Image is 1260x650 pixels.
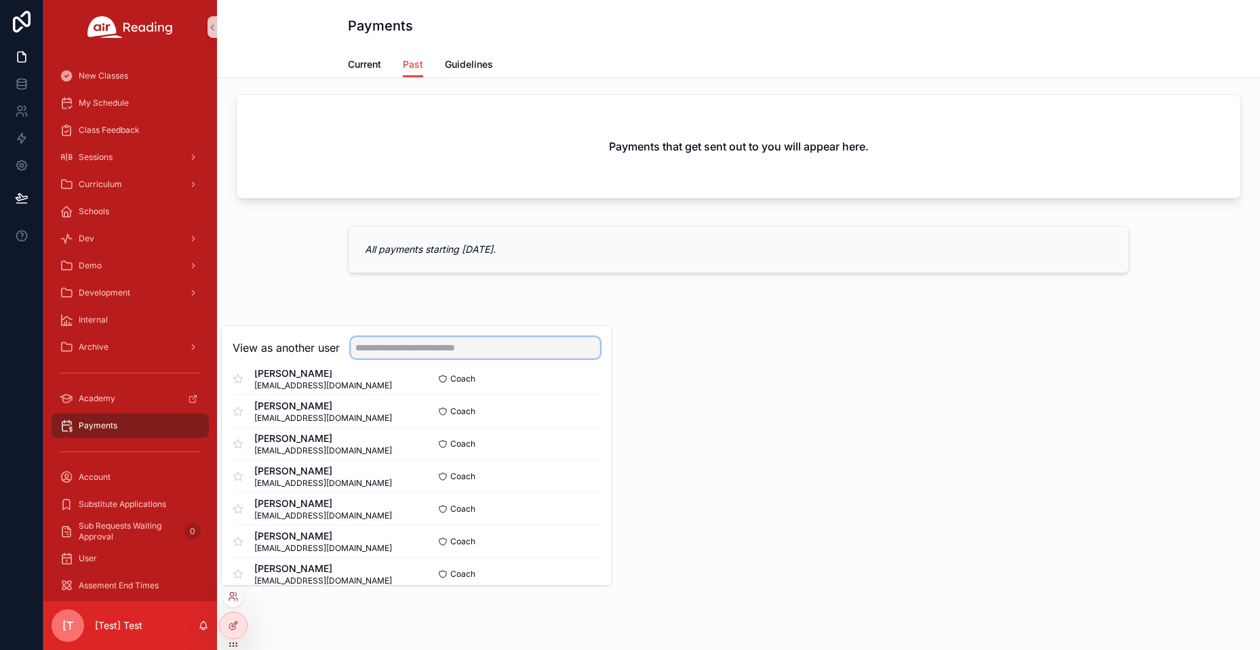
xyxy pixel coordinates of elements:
[79,287,130,298] span: Development
[52,226,209,251] a: Dev
[79,70,128,81] span: New Classes
[52,413,209,438] a: Payments
[79,233,94,244] span: Dev
[348,58,381,71] span: Current
[79,393,115,404] span: Academy
[52,145,209,169] a: Sessions
[52,308,209,332] a: Internal
[254,478,392,489] span: [EMAIL_ADDRESS][DOMAIN_NAME]
[609,138,869,155] h2: Payments that get sent out to you will appear here.
[254,510,392,521] span: [EMAIL_ADDRESS][DOMAIN_NAME]
[403,58,423,71] span: Past
[52,519,209,544] a: Sub Requests Waiting Approval0
[79,420,117,431] span: Payments
[79,152,113,163] span: Sessions
[79,98,129,108] span: My Schedule
[79,260,102,271] span: Demo
[79,521,179,542] span: Sub Requests Waiting Approval
[254,367,392,380] span: [PERSON_NAME]
[184,523,201,540] div: 0
[450,504,475,514] span: Coach
[450,536,475,547] span: Coach
[52,199,209,224] a: Schools
[79,125,140,136] span: Class Feedback
[254,413,392,424] span: [EMAIL_ADDRESS][DOMAIN_NAME]
[450,406,475,417] span: Coach
[52,546,209,571] a: User
[365,243,496,255] em: All payments starting [DATE].
[233,340,340,356] h2: View as another user
[450,569,475,580] span: Coach
[348,16,413,35] h1: Payments
[254,432,392,445] span: [PERSON_NAME]
[450,439,475,449] span: Coach
[450,373,475,384] span: Coach
[254,497,392,510] span: [PERSON_NAME]
[52,281,209,305] a: Development
[254,445,392,456] span: [EMAIL_ADDRESS][DOMAIN_NAME]
[79,499,166,510] span: Substitute Applications
[254,529,392,543] span: [PERSON_NAME]
[52,118,209,142] a: Class Feedback
[87,16,173,38] img: App logo
[52,335,209,359] a: Archive
[450,471,475,482] span: Coach
[254,543,392,554] span: [EMAIL_ADDRESS][DOMAIN_NAME]
[43,54,217,601] div: scrollable content
[52,253,209,278] a: Demo
[62,617,73,634] span: [T
[254,464,392,478] span: [PERSON_NAME]
[52,465,209,489] a: Account
[79,472,111,483] span: Account
[79,206,109,217] span: Schools
[95,619,142,632] p: [Test] Test
[52,573,209,598] a: Assement End Times
[254,562,392,575] span: [PERSON_NAME]
[445,58,493,71] span: Guidelines
[254,380,392,391] span: [EMAIL_ADDRESS][DOMAIN_NAME]
[52,172,209,197] a: Curriculum
[403,52,423,78] a: Past
[52,492,209,516] a: Substitute Applications
[79,553,97,564] span: User
[52,64,209,88] a: New Classes
[79,314,108,325] span: Internal
[445,52,493,79] a: Guidelines
[348,52,381,79] a: Current
[254,399,392,413] span: [PERSON_NAME]
[79,342,109,352] span: Archive
[79,580,159,591] span: Assement End Times
[79,179,122,190] span: Curriculum
[52,91,209,115] a: My Schedule
[52,386,209,411] a: Academy
[254,575,392,586] span: [EMAIL_ADDRESS][DOMAIN_NAME]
